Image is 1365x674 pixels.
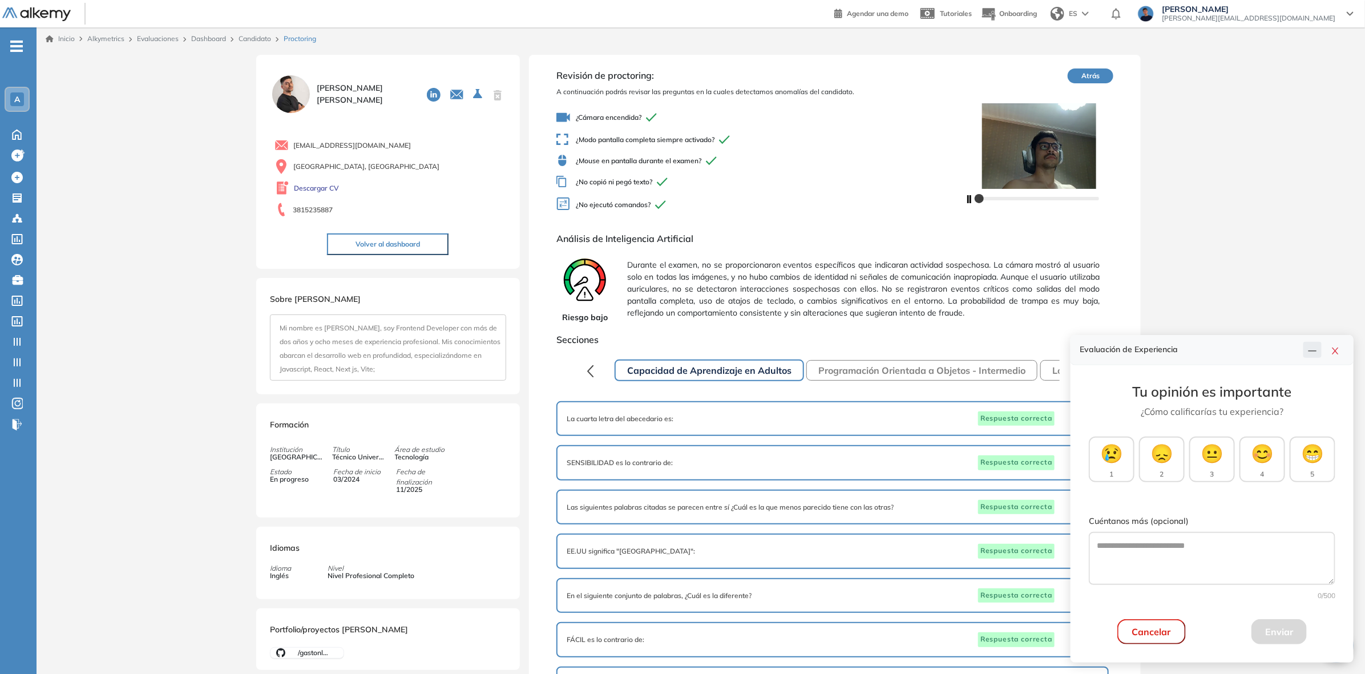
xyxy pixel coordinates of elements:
span: Respuesta correcta [978,632,1055,647]
button: 😐3 [1189,437,1235,482]
button: 😊4 [1239,437,1285,482]
span: Agendar una demo [847,9,908,18]
span: Onboarding [999,9,1037,18]
span: Sobre [PERSON_NAME] [270,294,361,304]
a: Descargar CV [294,183,339,193]
span: EE.UU significa "[GEOGRAPHIC_DATA]": [567,546,695,556]
span: 😢 [1100,439,1123,467]
a: Candidato [239,34,271,43]
span: ¿Modo pantalla completa siempre activado? [556,134,965,146]
button: 😞2 [1139,437,1185,482]
span: 4 [1261,469,1265,479]
span: ES [1069,9,1077,19]
span: Las siguientes palabras citadas se parecen entre sí ¿Cuál es la que menos parecido tiene con las ... [567,502,894,512]
span: Técnico Universitario en Programación [332,452,385,462]
a: Evaluaciones [137,34,179,43]
span: Tutoriales [940,9,972,18]
span: [GEOGRAPHIC_DATA], [GEOGRAPHIC_DATA] [293,162,439,172]
span: Durante el examen, no se proporcionaron eventos específicos que indicaran actividad sospechosa. L... [627,255,1100,324]
span: 3815235887 [293,205,333,215]
span: Inglés [270,571,291,581]
label: Cuéntanos más (opcional) [1089,515,1335,528]
span: 😊 [1251,439,1274,467]
span: ¿No ejecutó comandos? [556,197,965,213]
button: Programación Orientada a Objetos - Intermedio [806,360,1037,381]
span: Tecnología [395,452,448,462]
span: La cuarta letra del abecedario es: [567,414,673,424]
i: - [10,45,23,47]
span: Título [332,445,394,455]
h3: Tu opinión es importante [1089,384,1335,400]
span: A [14,95,20,104]
span: Nivel [328,563,414,574]
span: 😐 [1201,439,1223,467]
button: Onboarding [981,2,1037,26]
span: Respuesta correcta [978,500,1055,515]
button: close [1326,342,1344,358]
button: Cancelar [1117,619,1186,644]
span: line [1308,346,1317,356]
button: Capacidad de Aprendizaje en Adultos [615,360,804,381]
span: 1 [1110,469,1114,479]
span: [PERSON_NAME] [1162,5,1335,14]
span: Fecha de inicio [333,467,395,477]
button: Enviar [1251,619,1307,644]
button: Atrás [1068,68,1113,83]
span: Mi nombre es [PERSON_NAME], soy Frontend Developer con más de dos años y ocho meses de experienci... [280,324,500,373]
span: Análisis de Inteligencia Artificial [556,232,1113,245]
span: SENSIBILIDAD es lo contrario de: [567,458,673,468]
a: Agendar una demo [834,6,908,19]
span: Idioma [270,563,291,574]
p: ¿Cómo calificarías tu experiencia? [1089,405,1335,418]
h4: Evaluación de Experiencia [1080,345,1303,354]
span: Idiomas [270,543,300,553]
span: Fecha de finalización [396,467,458,487]
span: 2 [1160,469,1164,479]
span: FÁCIL es lo contrario de: [567,635,644,645]
span: Institución [270,445,332,455]
span: En el siguiente conjunto de palabras, ¿Cuál es la diferente? [567,591,752,601]
span: 11/2025 [396,485,449,495]
button: Seleccione la evaluación activa [469,84,489,104]
span: close [1331,346,1340,356]
span: 😁 [1301,439,1324,467]
button: 😢1 [1089,437,1134,482]
span: Respuesta correcta [978,411,1055,426]
span: Área de estudio [395,445,457,455]
span: [PERSON_NAME][EMAIL_ADDRESS][DOMAIN_NAME] [1162,14,1335,23]
button: 😁5 [1290,437,1335,482]
span: ¿Mouse en pantalla durante el examen? [556,155,965,167]
span: Proctoring [284,34,316,44]
img: PROFILE_MENU_LOGO_USER [270,73,312,115]
span: Riesgo bajo [562,312,608,324]
span: 😞 [1150,439,1173,467]
span: 5 [1311,469,1315,479]
span: 03/2024 [333,474,386,485]
span: Nivel Profesional Completo [328,571,414,581]
span: Portfolio/proyectos [PERSON_NAME] [270,624,408,635]
img: LOGO [276,648,285,657]
button: Volver al dashboard [327,233,449,255]
span: [GEOGRAPHIC_DATA] [270,452,323,462]
span: /gastonlopezt [298,648,330,658]
span: A continuación podrás revisar las preguntas en la cuales detectamos anomalías del candidato. [556,87,965,97]
span: Estado [270,467,332,477]
span: Secciones [556,333,1113,346]
span: ¿No copió ni pegó texto? [556,176,965,188]
span: Respuesta correcta [978,455,1055,470]
div: 0 /500 [1089,591,1335,601]
span: Respuesta correcta [978,544,1055,559]
a: Dashboard [191,34,226,43]
span: [PERSON_NAME] [PERSON_NAME] [317,82,418,106]
span: Revisión de proctoring: [556,68,965,82]
img: arrow [1082,11,1089,16]
button: Lógica de Programación - Intermedio [1040,360,1225,381]
span: Alkymetrics [87,34,124,43]
a: Inicio [46,34,75,44]
span: Respuesta correcta [978,588,1055,603]
span: En progreso [270,474,323,485]
button: line [1303,342,1322,358]
img: world [1051,7,1064,21]
img: Logo [2,7,71,22]
span: ¿Cámara encendida? [556,111,965,124]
